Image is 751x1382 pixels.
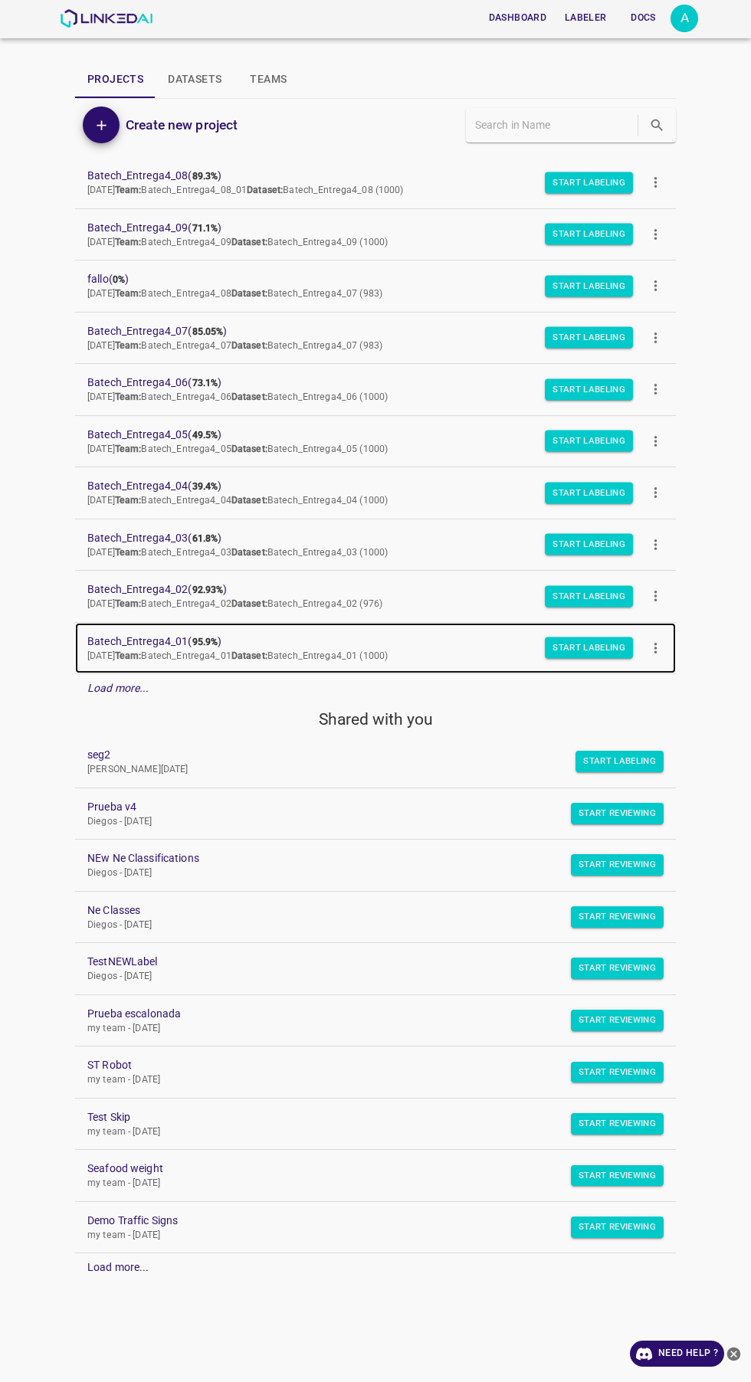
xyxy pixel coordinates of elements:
button: Start Labeling [545,585,633,607]
div: A [671,5,698,32]
span: Batech_Entrega4_06 ( ) [87,375,639,391]
b: Dataset: [231,237,267,247]
button: more [638,217,673,251]
b: Dataset: [247,185,283,195]
button: more [638,424,673,458]
button: Start Labeling [545,378,633,400]
a: seg2 [87,747,639,763]
em: Load more... [87,682,149,694]
button: Start Labeling [545,637,633,659]
b: Team: [115,650,142,661]
button: search [641,110,673,141]
button: Start Reviewing [571,906,664,928]
a: Prueba v4 [87,799,639,815]
span: Batech_Entrega4_04 ( ) [87,478,639,494]
p: my team - [DATE] [87,1073,639,1087]
button: Start Labeling [545,172,633,193]
p: [PERSON_NAME][DATE] [87,763,639,777]
button: Docs [618,5,667,31]
span: [DATE] Batech_Entrega4_05 Batech_Entrega4_05 (1000) [87,444,388,454]
b: Dataset: [231,598,267,609]
a: Batech_Entrega4_01(95.9%)[DATE]Team:Batech_Entrega4_01Dataset:Batech_Entrega4_01 (1000) [75,623,676,674]
input: Search in Name [475,114,635,136]
b: Dataset: [231,495,267,506]
button: Start Labeling [545,224,633,245]
span: [DATE] Batech_Entrega4_06 Batech_Entrega4_06 (1000) [87,391,388,402]
a: NEw Ne Classifications [87,850,639,866]
b: Team: [115,598,142,609]
button: Start Labeling [545,327,633,349]
span: Batech_Entrega4_02 ( ) [87,581,639,598]
button: more [638,527,673,562]
button: Start Reviewing [571,958,664,980]
button: Datasets [156,61,234,98]
span: Batech_Entrega4_01 ( ) [87,634,639,650]
button: Start Reviewing [571,1217,664,1238]
span: [DATE] Batech_Entrega4_01 Batech_Entrega4_01 (1000) [87,650,388,661]
b: 89.3% [192,171,218,182]
button: Open settings [671,5,698,32]
button: Start Labeling [576,751,664,772]
b: Team: [115,495,142,506]
a: Test Skip [87,1109,639,1125]
span: Batech_Entrega4_09 ( ) [87,220,639,236]
b: Dataset: [231,547,267,558]
span: [DATE] Batech_Entrega4_04 Batech_Entrega4_04 (1000) [87,495,388,506]
button: more [638,630,673,665]
a: Batech_Entrega4_09(71.1%)[DATE]Team:Batech_Entrega4_09Dataset:Batech_Entrega4_09 (1000) [75,209,676,260]
b: Dataset: [231,650,267,661]
span: Batech_Entrega4_03 ( ) [87,530,639,546]
p: my team - [DATE] [87,1229,639,1243]
a: Batech_Entrega4_08(89.3%)[DATE]Team:Batech_Entrega4_08_01Dataset:Batech_Entrega4_08 (1000) [75,157,676,208]
b: Team: [115,237,142,247]
button: Add [83,106,120,143]
span: [DATE] Batech_Entrega4_03 Batech_Entrega4_03 (1000) [87,547,388,558]
span: fallo ( ) [87,271,639,287]
button: Start Reviewing [571,1165,664,1187]
b: Team: [115,185,142,195]
button: more [638,165,673,200]
b: 61.8% [192,533,218,544]
a: Batech_Entrega4_02(92.93%)[DATE]Team:Batech_Entrega4_02Dataset:Batech_Entrega4_02 (976) [75,571,676,622]
button: more [638,269,673,303]
a: Batech_Entrega4_07(85.05%)[DATE]Team:Batech_Entrega4_07Dataset:Batech_Entrega4_07 (983) [75,313,676,364]
p: my team - [DATE] [87,1125,639,1139]
button: more [638,320,673,355]
button: Teams [234,61,303,98]
a: Need Help ? [630,1341,724,1367]
b: Dataset: [231,391,267,402]
span: [DATE] Batech_Entrega4_07 Batech_Entrega4_07 (983) [87,340,382,351]
button: Start Reviewing [571,803,664,824]
button: Labeler [559,5,612,31]
button: Start Reviewing [571,1062,664,1083]
a: Docs [615,2,671,34]
a: Batech_Entrega4_06(73.1%)[DATE]Team:Batech_Entrega4_06Dataset:Batech_Entrega4_06 (1000) [75,364,676,415]
div: Load more... [75,674,676,702]
p: Diegos - [DATE] [87,919,639,932]
span: [DATE] Batech_Entrega4_08_01 Batech_Entrega4_08 (1000) [87,185,404,195]
b: Dataset: [231,444,267,454]
button: Start Labeling [545,431,633,452]
b: 85.05% [192,326,224,337]
h5: Shared with you [75,709,676,730]
p: Diegos - [DATE] [87,866,639,880]
b: Dataset: [231,340,267,351]
b: 0% [113,274,125,285]
b: Team: [115,444,142,454]
b: 71.1% [192,223,218,234]
span: [DATE] Batech_Entrega4_02 Batech_Entrega4_02 (976) [87,598,382,609]
a: ST Robot [87,1057,639,1073]
b: Dataset: [231,288,267,299]
a: Batech_Entrega4_04(39.4%)[DATE]Team:Batech_Entrega4_04Dataset:Batech_Entrega4_04 (1000) [75,467,676,519]
a: Create new project [120,114,238,136]
img: LinkedAI [60,9,152,28]
b: Team: [115,391,142,402]
span: Batech_Entrega4_08 ( ) [87,168,639,184]
button: close-help [724,1341,743,1367]
button: Start Reviewing [571,1010,664,1031]
button: Start Reviewing [571,1113,664,1135]
button: Start Labeling [545,275,633,296]
div: Load more... [87,1259,149,1276]
b: Team: [115,340,142,351]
